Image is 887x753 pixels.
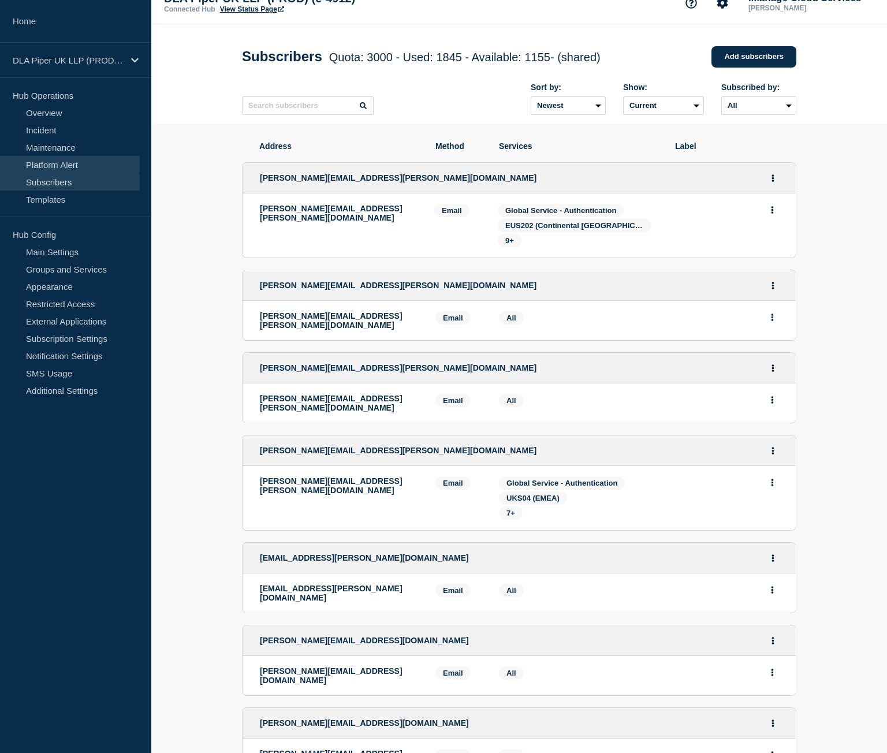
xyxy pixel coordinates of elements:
span: Email [435,666,471,680]
p: [PERSON_NAME][EMAIL_ADDRESS][DOMAIN_NAME] [260,666,418,685]
p: [PERSON_NAME][EMAIL_ADDRESS][PERSON_NAME][DOMAIN_NAME] [260,204,417,222]
button: Actions [766,714,780,732]
button: Actions [765,581,780,599]
h1: Subscribers [242,49,601,65]
span: Global Service - Authentication [506,479,617,487]
a: View Status Page [220,5,284,13]
span: Method [435,141,482,151]
select: Subscribed by [721,96,796,115]
span: Email [434,204,469,217]
span: [EMAIL_ADDRESS][PERSON_NAME][DOMAIN_NAME] [260,553,469,562]
span: Email [435,584,471,597]
p: Connected Hub [164,5,215,13]
span: [PERSON_NAME][EMAIL_ADDRESS][PERSON_NAME][DOMAIN_NAME] [260,363,536,372]
button: Actions [765,663,780,681]
span: All [506,586,516,595]
p: DLA Piper UK LLP (PROD) (e-4912) [13,55,124,65]
span: EUS202 (Continental [GEOGRAPHIC_DATA]) [505,221,664,230]
div: Sort by: [531,83,606,92]
span: All [506,314,516,322]
a: Add subscribers [711,46,796,68]
span: 9+ [505,236,514,245]
span: [PERSON_NAME][EMAIL_ADDRESS][DOMAIN_NAME] [260,636,469,645]
button: Actions [766,277,780,295]
div: Subscribed by: [721,83,796,92]
p: [PERSON_NAME][EMAIL_ADDRESS][PERSON_NAME][DOMAIN_NAME] [260,476,418,495]
button: Actions [766,632,780,650]
span: Global Service - Authentication [505,206,616,215]
input: Search subscribers [242,96,374,115]
span: Address [259,141,418,151]
span: [PERSON_NAME][EMAIL_ADDRESS][PERSON_NAME][DOMAIN_NAME] [260,281,536,290]
p: [PERSON_NAME][EMAIL_ADDRESS][PERSON_NAME][DOMAIN_NAME] [260,394,418,412]
button: Actions [765,201,780,219]
select: Sort by [531,96,606,115]
p: [EMAIL_ADDRESS][PERSON_NAME][DOMAIN_NAME] [260,584,418,602]
span: [PERSON_NAME][EMAIL_ADDRESS][PERSON_NAME][DOMAIN_NAME] [260,173,536,182]
button: Actions [765,391,780,409]
span: [PERSON_NAME][EMAIL_ADDRESS][PERSON_NAME][DOMAIN_NAME] [260,446,536,455]
span: Email [435,311,471,325]
button: Actions [765,308,780,326]
button: Actions [766,442,780,460]
span: All [506,669,516,677]
span: Email [435,394,471,407]
span: All [506,396,516,405]
button: Actions [766,169,780,187]
button: Actions [766,549,780,567]
button: Actions [766,359,780,377]
select: Deleted [623,96,704,115]
span: UKS04 (EMEA) [506,494,560,502]
p: [PERSON_NAME] [746,4,866,12]
span: Services [499,141,658,151]
span: 7+ [506,509,515,517]
p: [PERSON_NAME][EMAIL_ADDRESS][PERSON_NAME][DOMAIN_NAME] [260,311,418,330]
button: Actions [765,474,780,491]
span: Email [435,476,471,490]
span: Label [675,141,779,151]
span: Quota: 3000 - Used: 1845 - Available: 1155 - (shared) [329,51,601,64]
div: Show: [623,83,704,92]
span: [PERSON_NAME][EMAIL_ADDRESS][DOMAIN_NAME] [260,718,469,728]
